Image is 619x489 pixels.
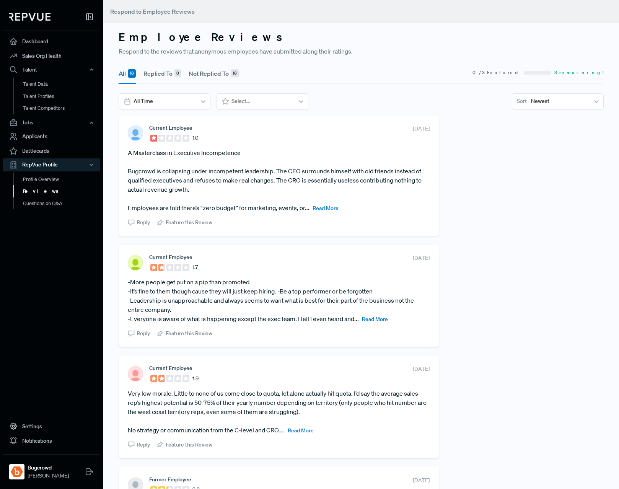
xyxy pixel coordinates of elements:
[28,472,69,480] span: [PERSON_NAME]
[149,125,192,131] span: Current Employee
[3,158,100,171] button: RepVue Profile
[3,419,100,434] a: Settings
[149,254,192,260] span: Current Employee
[9,13,50,21] img: RepVue
[413,125,430,133] span: [DATE]
[119,47,604,56] p: Respond to the reviews that anonymous employees have submitted along their ratings.
[3,49,100,63] a: Sales Org Health
[13,185,111,197] a: Reviews
[13,102,111,114] a: Talent Competitors
[128,148,430,212] article: A Masterclass in Executive Incompetence Bugcrowd is collapsing under incompetent leadership. The ...
[554,69,604,76] span: 3 remaining!
[472,69,521,76] span: 0 / 3 Featured
[413,365,430,373] span: [DATE]
[413,476,430,484] span: [DATE]
[143,63,181,84] button: Replied To 0
[137,329,150,337] span: Reply
[192,263,198,271] span: 1.7
[3,129,100,144] a: Applicants
[192,375,199,383] span: 1.9
[166,218,212,227] span: Feature this Review
[119,31,604,44] h3: Employee Reviews
[313,205,339,212] span: Read More
[517,97,529,105] span: Sort -
[413,254,430,262] span: [DATE]
[13,173,111,186] a: Profile Overview
[13,90,111,103] a: Talent Profiles
[11,466,23,478] img: Bugcrowd
[3,454,100,483] a: BugcrowdBugcrowd[PERSON_NAME]
[110,8,195,15] span: Respond to Employee Reviews
[128,389,430,435] article: Very low morale. Little to none of us come close to quota, let alone actually hit quota. I’d say ...
[3,116,100,129] button: Jobs
[288,427,314,434] span: Read More
[166,329,212,337] span: Feature this Review
[128,277,430,323] article: -More people get put on a pip than promoted -It’s fine to them though cause they will just keep h...
[137,441,150,449] span: Reply
[149,476,191,482] span: Former Employee
[3,144,100,158] a: Battlecards
[166,441,212,449] span: Feature this Review
[362,316,388,323] span: Read More
[149,365,192,371] span: Current Employee
[189,63,239,84] button: Not Replied To 18
[128,69,136,78] div: 18
[28,464,69,472] strong: Bugcrowd
[13,78,111,90] a: Talent Data
[13,197,111,210] a: Questions on Q&A
[119,63,136,84] button: All 18
[137,218,150,227] span: Reply
[3,63,100,76] button: Talent
[3,34,100,49] a: Dashboard
[192,134,199,142] span: 1.0
[231,69,239,78] div: 18
[3,434,100,448] a: Notifications
[174,69,181,78] div: 0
